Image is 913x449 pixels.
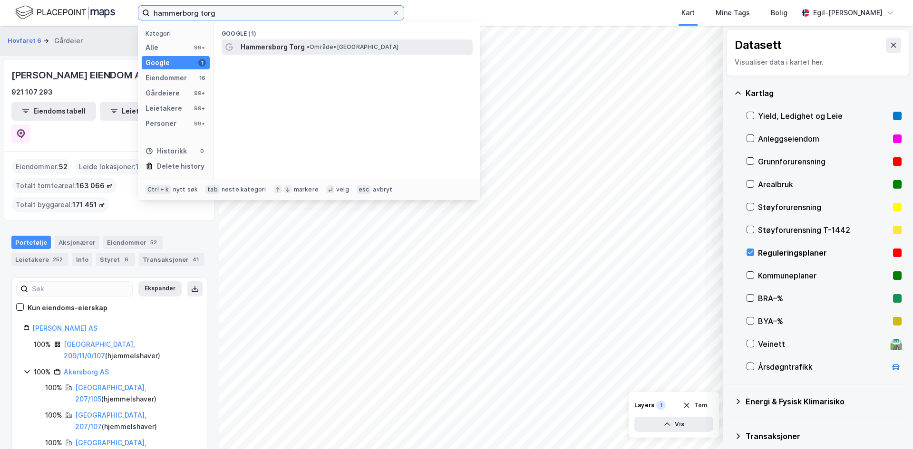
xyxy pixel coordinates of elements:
[64,368,109,376] a: Akersborg AS
[146,145,187,157] div: Historikk
[96,253,135,266] div: Styret
[138,281,182,296] button: Ekspander
[193,105,206,112] div: 99+
[11,102,96,121] button: Eiendomstabell
[146,42,158,53] div: Alle
[139,253,204,266] div: Transaksjoner
[758,110,889,122] div: Yield, Ledighet og Leie
[148,238,159,247] div: 52
[241,41,305,53] span: Hammersborg Torg
[146,87,180,99] div: Gårdeiere
[198,74,206,82] div: 16
[100,102,185,121] button: Leietakertabell
[45,410,62,421] div: 100%
[157,161,204,172] div: Delete history
[198,59,206,67] div: 1
[11,236,51,249] div: Portefølje
[76,180,113,191] span: 163 066 ㎡
[12,159,71,174] div: Eiendommer :
[173,186,198,193] div: nytt søk
[75,410,195,432] div: ( hjemmelshaver )
[735,57,901,68] div: Visualiser data i kartet her.
[746,396,902,407] div: Energi & Fysisk Klimarisiko
[758,247,889,258] div: Reguleringsplaner
[214,22,480,39] div: Google (1)
[59,161,68,172] span: 52
[634,417,713,432] button: Vis
[75,383,146,403] a: [GEOGRAPHIC_DATA], 207/105
[758,201,889,213] div: Støyforurensning
[193,89,206,97] div: 99+
[634,401,654,409] div: Layers
[865,403,913,449] iframe: Chat Widget
[222,186,266,193] div: neste kategori
[45,382,62,393] div: 100%
[64,339,195,362] div: ( hjemmelshaver )
[307,43,398,51] span: Område • [GEOGRAPHIC_DATA]
[758,133,889,144] div: Anleggseiendom
[11,86,53,98] div: 921 107 293
[12,178,117,193] div: Totalt tomteareal :
[11,253,68,266] div: Leietakere
[758,315,889,327] div: BYA–%
[758,156,889,167] div: Grunnforurensning
[758,270,889,281] div: Kommuneplaner
[890,338,903,350] div: 🛣️
[191,255,201,264] div: 41
[146,57,170,68] div: Google
[294,186,319,193] div: markere
[122,255,131,264] div: 6
[677,398,713,413] button: Tøm
[771,7,787,19] div: Bolig
[34,366,51,378] div: 100%
[72,199,105,210] span: 171 451 ㎡
[146,103,182,114] div: Leietakere
[150,6,392,20] input: Søk på adresse, matrikkel, gårdeiere, leietakere eller personer
[51,255,65,264] div: 252
[15,4,115,21] img: logo.f888ab2527a4732fd821a326f86c7f29.svg
[357,185,371,194] div: esc
[146,72,187,84] div: Eiendommer
[8,36,43,46] button: Hovfaret 6
[75,382,195,405] div: ( hjemmelshaver )
[32,324,97,332] a: [PERSON_NAME] AS
[716,7,750,19] div: Mine Tags
[198,147,206,155] div: 0
[681,7,695,19] div: Kart
[307,43,310,50] span: •
[193,120,206,127] div: 99+
[34,339,51,350] div: 100%
[146,118,176,129] div: Personer
[205,185,220,194] div: tab
[12,197,109,212] div: Totalt byggareal :
[746,87,902,99] div: Kartlag
[11,67,149,83] div: [PERSON_NAME] EIENDOM AS
[758,293,889,304] div: BRA–%
[72,253,92,266] div: Info
[28,302,107,314] div: Kun eiendoms-eierskap
[45,437,62,449] div: 100%
[746,430,902,442] div: Transaksjoner
[146,185,171,194] div: Ctrl + k
[75,159,143,174] div: Leide lokasjoner :
[55,236,99,249] div: Aksjonærer
[373,186,392,193] div: avbryt
[758,338,886,350] div: Veinett
[193,44,206,51] div: 99+
[64,340,135,360] a: [GEOGRAPHIC_DATA], 209/11/0/107
[656,401,666,410] div: 1
[103,236,163,249] div: Eiendommer
[735,38,782,53] div: Datasett
[758,179,889,190] div: Arealbruk
[136,161,139,172] span: 1
[813,7,883,19] div: Egil-[PERSON_NAME]
[146,30,210,37] div: Kategori
[758,224,889,236] div: Støyforurensning T-1442
[75,411,146,430] a: [GEOGRAPHIC_DATA], 207/107
[336,186,349,193] div: velg
[28,282,132,296] input: Søk
[758,361,886,373] div: Årsdøgntrafikk
[54,35,83,47] div: Gårdeier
